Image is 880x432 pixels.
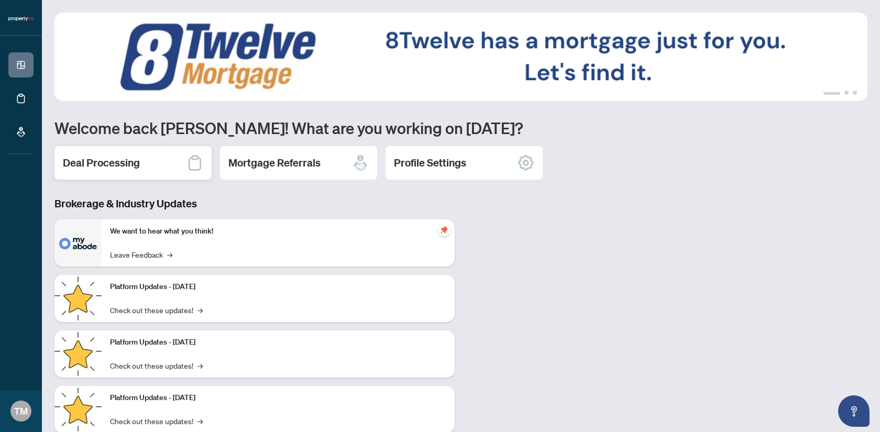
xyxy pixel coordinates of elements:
[110,392,446,404] p: Platform Updates - [DATE]
[54,118,867,138] h1: Welcome back [PERSON_NAME]! What are you working on [DATE]?
[438,224,450,236] span: pushpin
[110,226,446,237] p: We want to hear what you think!
[197,360,203,371] span: →
[844,91,849,95] button: 2
[110,249,172,260] a: Leave Feedback→
[197,415,203,427] span: →
[228,156,321,170] h2: Mortgage Referrals
[110,415,203,427] a: Check out these updates!→
[14,404,28,418] span: TM
[838,395,870,427] button: Open asap
[54,219,102,267] img: We want to hear what you think!
[110,304,203,316] a: Check out these updates!→
[110,337,446,348] p: Platform Updates - [DATE]
[54,196,455,211] h3: Brokerage & Industry Updates
[853,91,857,95] button: 3
[197,304,203,316] span: →
[54,275,102,322] img: Platform Updates - July 21, 2025
[394,156,466,170] h2: Profile Settings
[110,360,203,371] a: Check out these updates!→
[8,16,34,22] img: logo
[823,91,840,95] button: 1
[167,249,172,260] span: →
[110,281,446,293] p: Platform Updates - [DATE]
[54,330,102,378] img: Platform Updates - July 8, 2025
[63,156,140,170] h2: Deal Processing
[54,13,867,101] img: Slide 0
